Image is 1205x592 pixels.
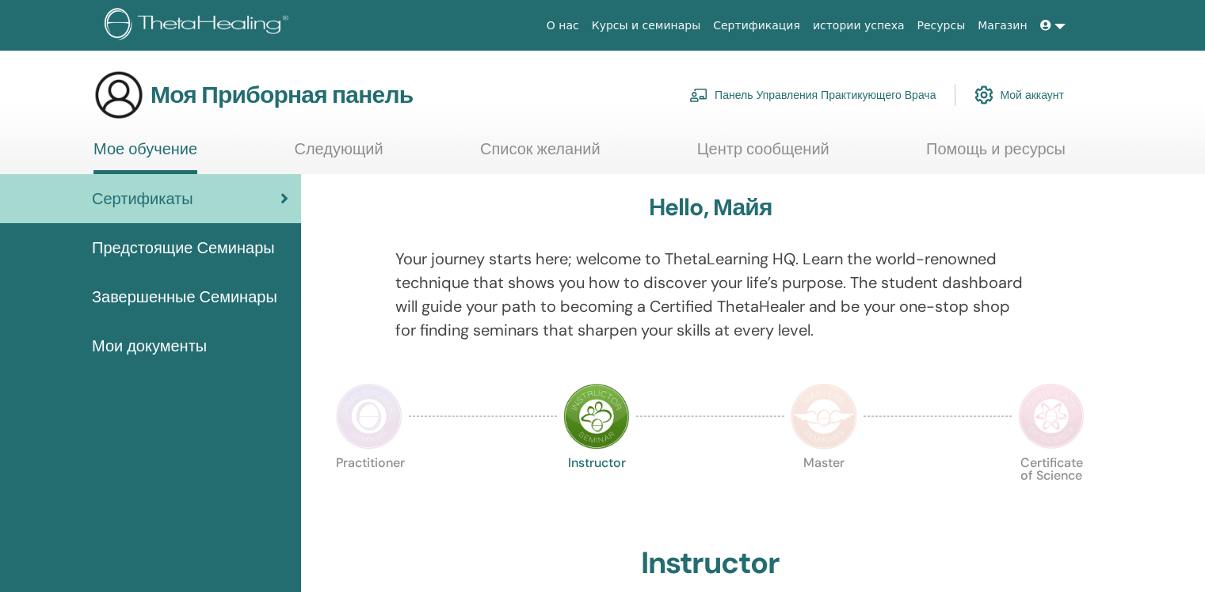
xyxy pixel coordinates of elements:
a: Мой аккаунт [974,78,1064,112]
span: Предстоящие Семинары [92,236,275,260]
a: Мое обучение [93,139,197,174]
h3: Моя Приборная панель [151,81,413,109]
p: Master [791,457,857,523]
img: Certificate of Science [1018,383,1085,450]
p: Practitioner [336,457,402,523]
a: Центр сообщений [697,139,829,170]
img: Practitioner [336,383,402,450]
a: Сертификация [707,11,807,40]
h2: Instructor [641,545,780,582]
img: Instructor [563,383,630,450]
span: Сертификаты [92,187,193,211]
a: Следующий [294,139,383,170]
img: chalkboard-teacher.svg [689,88,708,102]
img: generic-user-icon.jpg [93,70,144,120]
a: истории успеха [807,11,911,40]
a: Ресурсы [911,11,972,40]
a: Панель Управления Практикующего Врача [689,78,936,112]
a: О нас [540,11,585,40]
p: Your journey starts here; welcome to ThetaLearning HQ. Learn the world-renowned technique that sh... [395,247,1026,342]
h3: Hello, Майя [649,193,772,222]
a: Курсы и семинары [585,11,707,40]
p: Certificate of Science [1018,457,1085,523]
span: Мои документы [92,334,207,358]
p: Instructor [563,457,630,523]
a: Список желаний [480,139,601,170]
a: Магазин [971,11,1033,40]
img: logo.png [105,8,294,44]
img: cog.svg [974,82,993,108]
img: Master [791,383,857,450]
span: Завершенные Семинары [92,285,277,309]
a: Помощь и ресурсы [926,139,1066,170]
